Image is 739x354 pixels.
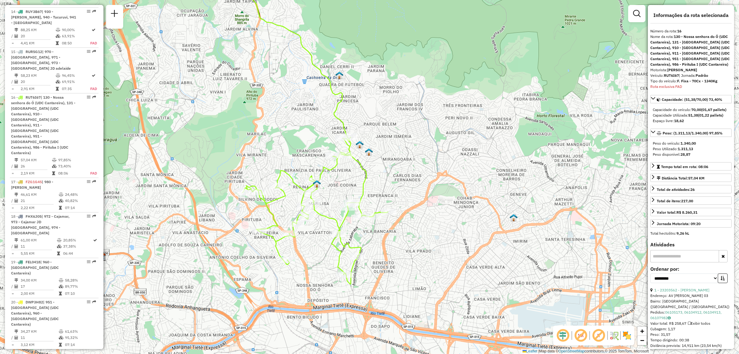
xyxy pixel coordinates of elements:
i: % de utilização da cubagem [59,336,63,340]
div: Map data © contributors,© 2025 TomTom, Microsoft [521,349,650,354]
div: Peso Utilizado: [653,146,729,152]
td: 26 [20,163,52,169]
i: Rota otimizada [92,28,95,32]
div: Distância Total: [657,175,705,181]
span: Peso do veículo: [653,141,696,146]
span: Ocultar deslocamento [555,328,570,343]
strong: RUT6I67 [664,73,679,78]
span: RUY3B67 [26,9,42,14]
div: Endereço: AV [PERSON_NAME] 03 [650,293,732,298]
td: 08:06 [58,170,83,176]
i: Tempo total em rota [59,206,62,210]
td: 34,27 KM [20,328,59,335]
div: Valor total: R$ 258,67 [650,321,732,326]
td: 08:50 [62,40,90,46]
i: % de utilização do peso [52,158,57,162]
span: | 970 - [GEOGRAPHIC_DATA], 971 - [GEOGRAPHIC_DATA], 973 - [GEOGRAPHIC_DATA] JD adelaide [11,49,71,71]
div: Tipo do veículo: [650,78,732,84]
i: Tempo total em rota [56,41,59,45]
div: Nome da rota: [650,34,732,67]
span: Peso: (1.311,13/1.340,00) 97,85% [663,131,723,135]
label: Ordenar por: [650,265,732,273]
span: RUR5G12 [26,49,42,54]
strong: (01,22 pallets) [698,113,723,117]
strong: 1.311,13 [678,146,693,151]
em: Opções [87,260,91,264]
td: 11 [20,335,59,341]
span: | 960 - [GEOGRAPHIC_DATA] (UDC Cantareira) [11,260,59,275]
td: = [11,86,14,92]
td: FAD [83,170,97,176]
i: Rota otimizada [93,238,97,242]
div: Valor total: [657,210,697,215]
em: Opções [87,50,91,53]
i: % de utilização da cubagem [59,199,63,203]
a: Tempo total em rota: 08:06 [650,162,732,171]
i: Distância Total [14,28,18,32]
i: Tempo total em rota [52,171,55,175]
span: Tempo total em rota: 08:06 [661,164,708,169]
a: Distância Total:57,04 KM [650,174,732,182]
span: FEL0418 [26,260,40,264]
span: + [640,327,644,335]
strong: 18,62 [674,118,684,123]
div: Número da rota: [650,28,732,34]
em: Rota exportada [92,50,96,53]
strong: 26 [690,187,695,192]
td: 73,40% [58,163,83,169]
strong: [PERSON_NAME] [667,68,697,72]
i: Total de Atividades [14,285,18,288]
a: Zoom out [637,336,647,345]
a: Valor total:R$ 8.260,31 [650,208,732,216]
span: FZG1G45 [26,179,42,184]
span: 18 - [11,214,70,235]
td: / [11,198,14,204]
em: Rota exportada [92,95,96,99]
td: 2,19 KM [20,170,52,176]
i: Total de Atividades [14,199,18,203]
td: 46,61 KM [20,191,59,198]
span: 16 - [11,95,75,155]
button: Ordem crescente [718,274,728,283]
td: 63,91% [62,33,90,39]
i: % de utilização do peso [56,74,60,77]
h4: Atividades [650,242,732,248]
i: Distância Total [14,74,18,77]
i: % de utilização do peso [59,193,63,196]
em: Opções [87,214,91,218]
i: % de utilização do peso [59,278,63,282]
i: Tempo total em rota [59,343,62,347]
td: = [11,250,14,257]
a: Jornada Motorista: 09:20 [650,219,732,228]
div: Distância prevista: 14,911 km (23,54 km/h) [650,343,732,348]
i: Tempo total em rota [56,87,59,91]
strong: 130 - Nossa senhora do Ó (UDC Cantareira), 131 - [GEOGRAPHIC_DATA] (UDC Cantareira), 910 - [GEOGR... [650,34,730,67]
td: 37,38% [63,243,93,249]
i: Tempo total em rota [59,292,62,295]
td: = [11,205,14,211]
div: Espaço livre: [653,118,729,124]
td: 89,77% [65,283,96,290]
i: % de utilização do peso [56,28,60,32]
a: Leaflet [523,349,537,353]
img: UDC Cantareira [356,141,364,149]
strong: 1.340,00 [680,141,696,146]
span: Total de atividades: [657,187,695,192]
span: Peso: 31,57 [650,332,670,337]
a: Exibir filtros [631,7,643,20]
td: 58,28% [65,277,96,283]
img: 613 UDC WCL Casa Verde [510,214,518,222]
td: 20,85% [63,237,93,243]
i: Tempo total em rota [57,252,60,255]
i: % de utilização da cubagem [59,285,63,288]
td: = [11,40,14,46]
strong: 70,00 [691,107,701,112]
img: UDC Sítio Morro Grande [313,180,321,188]
span: 57,04 KM [688,176,705,180]
td: 88,25 KM [20,27,55,33]
i: % de utilização da cubagem [57,245,62,248]
td: 61,00 KM [20,237,57,243]
strong: 217,00 [681,199,693,203]
span: 17 - [11,179,53,190]
h4: Informações da rota selecionada [650,12,732,18]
